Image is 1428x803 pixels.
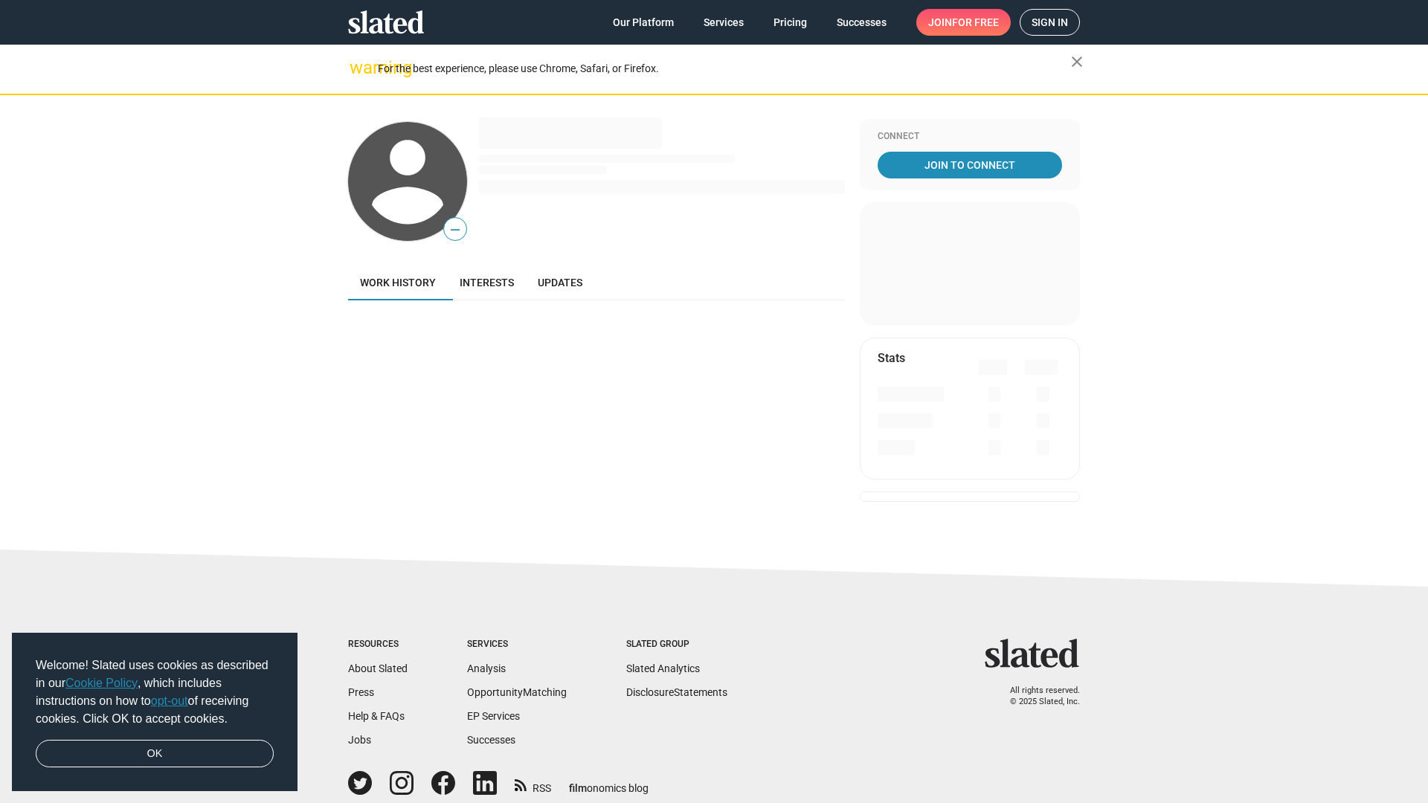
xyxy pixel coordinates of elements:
[467,710,520,722] a: EP Services
[878,350,905,366] mat-card-title: Stats
[1020,9,1080,36] a: Sign in
[773,9,807,36] span: Pricing
[65,677,138,689] a: Cookie Policy
[626,686,727,698] a: DisclosureStatements
[348,686,374,698] a: Press
[444,220,466,239] span: —
[881,152,1059,178] span: Join To Connect
[151,694,188,707] a: opt-out
[837,9,887,36] span: Successes
[704,9,744,36] span: Services
[626,639,727,651] div: Slated Group
[613,9,674,36] span: Our Platform
[1032,10,1068,35] span: Sign in
[569,770,649,796] a: filmonomics blog
[952,9,999,36] span: for free
[448,265,526,300] a: Interests
[825,9,898,36] a: Successes
[569,782,587,794] span: film
[36,657,274,728] span: Welcome! Slated uses cookies as described in our , which includes instructions on how to of recei...
[348,265,448,300] a: Work history
[12,633,297,792] div: cookieconsent
[538,277,582,288] span: Updates
[348,639,408,651] div: Resources
[928,9,999,36] span: Join
[916,9,1011,36] a: Joinfor free
[348,710,405,722] a: Help & FAQs
[692,9,756,36] a: Services
[601,9,686,36] a: Our Platform
[994,686,1080,707] p: All rights reserved. © 2025 Slated, Inc.
[36,740,274,768] a: dismiss cookie message
[378,59,1071,79] div: For the best experience, please use Chrome, Safari, or Firefox.
[348,734,371,746] a: Jobs
[762,9,819,36] a: Pricing
[467,734,515,746] a: Successes
[460,277,514,288] span: Interests
[878,131,1062,143] div: Connect
[467,639,567,651] div: Services
[878,152,1062,178] a: Join To Connect
[526,265,594,300] a: Updates
[626,662,700,674] a: Slated Analytics
[360,277,436,288] span: Work history
[1068,53,1086,71] mat-icon: close
[467,686,567,698] a: OpportunityMatching
[515,773,551,796] a: RSS
[348,662,408,674] a: About Slated
[350,59,367,77] mat-icon: warning
[467,662,506,674] a: Analysis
